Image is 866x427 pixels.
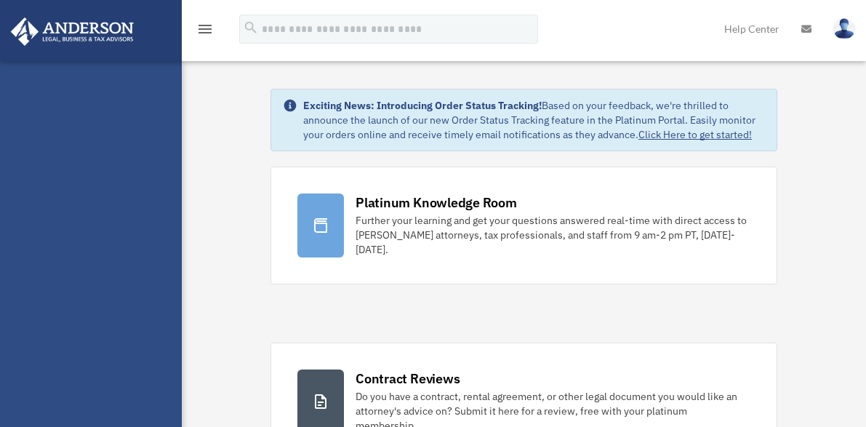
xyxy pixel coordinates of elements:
a: menu [196,25,214,38]
div: Platinum Knowledge Room [356,193,517,212]
img: Anderson Advisors Platinum Portal [7,17,138,46]
div: Further your learning and get your questions answered real-time with direct access to [PERSON_NAM... [356,213,750,257]
a: Click Here to get started! [638,128,752,141]
i: search [243,20,259,36]
img: User Pic [833,18,855,39]
div: Based on your feedback, we're thrilled to announce the launch of our new Order Status Tracking fe... [303,98,765,142]
div: Contract Reviews [356,370,460,388]
i: menu [196,20,214,38]
strong: Exciting News: Introducing Order Status Tracking! [303,99,542,112]
a: Platinum Knowledge Room Further your learning and get your questions answered real-time with dire... [270,167,777,284]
